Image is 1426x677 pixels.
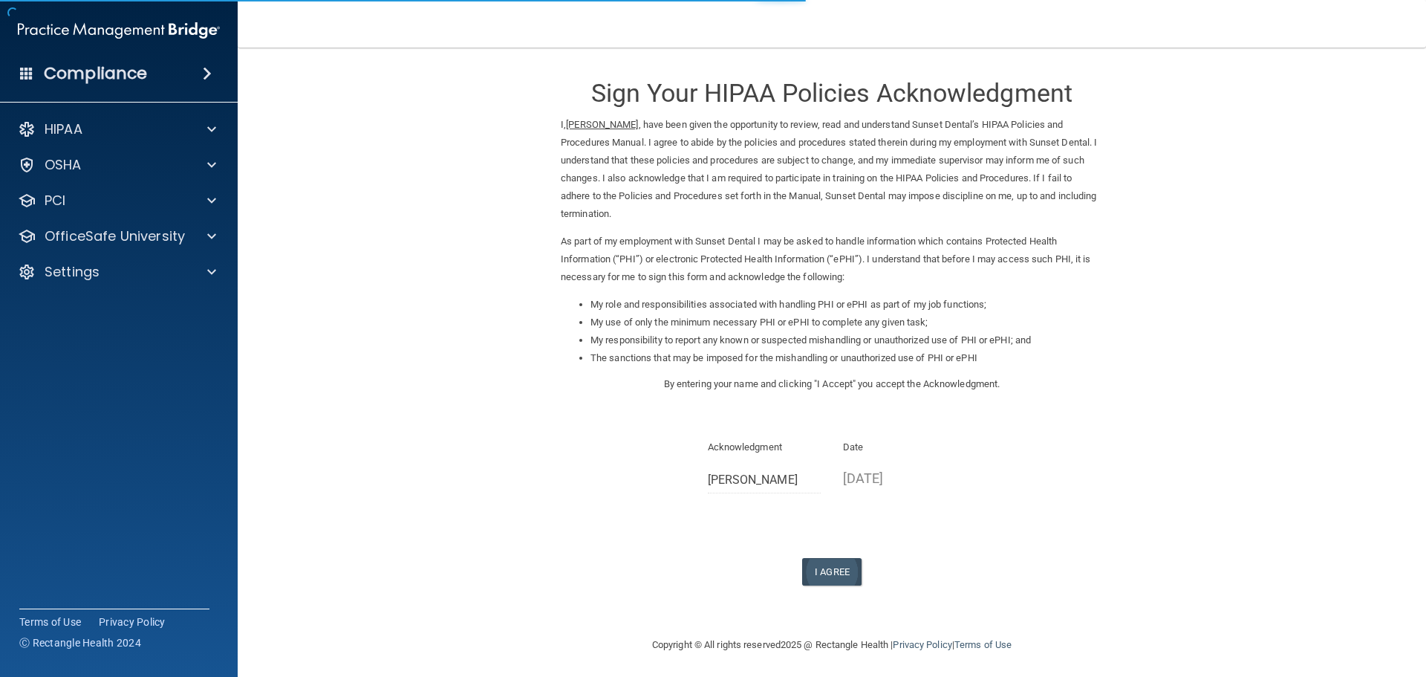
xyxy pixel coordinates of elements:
li: My responsibility to report any known or suspected mishandling or unauthorized use of PHI or ePHI... [590,331,1103,349]
a: Terms of Use [954,639,1012,650]
input: Full Name [708,466,821,493]
a: OfficeSafe University [18,227,216,245]
p: PCI [45,192,65,210]
p: OfficeSafe University [45,227,185,245]
a: PCI [18,192,216,210]
p: I, , have been given the opportunity to review, read and understand Sunset Dental’s HIPAA Policie... [561,116,1103,223]
li: My role and responsibilities associated with handling PHI or ePHI as part of my job functions; [590,296,1103,314]
iframe: Drift Widget Chat Controller [1169,571,1408,631]
a: HIPAA [18,120,216,138]
p: Settings [45,263,100,281]
p: As part of my employment with Sunset Dental I may be asked to handle information which contains P... [561,233,1103,286]
div: Copyright © All rights reserved 2025 @ Rectangle Health | | [561,621,1103,669]
p: [DATE] [843,466,957,490]
a: Terms of Use [19,615,81,629]
a: Settings [18,263,216,281]
h4: Compliance [44,63,147,84]
p: By entering your name and clicking "I Accept" you accept the Acknowledgment. [561,375,1103,393]
h3: Sign Your HIPAA Policies Acknowledgment [561,80,1103,107]
p: OSHA [45,156,82,174]
p: HIPAA [45,120,82,138]
a: Privacy Policy [99,615,166,629]
button: I Agree [802,558,862,586]
li: The sanctions that may be imposed for the mishandling or unauthorized use of PHI or ePHI [590,349,1103,367]
a: OSHA [18,156,216,174]
p: Date [843,438,957,456]
img: PMB logo [18,16,220,45]
a: Privacy Policy [893,639,951,650]
ins: [PERSON_NAME] [566,119,638,130]
p: Acknowledgment [708,438,821,456]
li: My use of only the minimum necessary PHI or ePHI to complete any given task; [590,314,1103,331]
span: Ⓒ Rectangle Health 2024 [19,635,141,650]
